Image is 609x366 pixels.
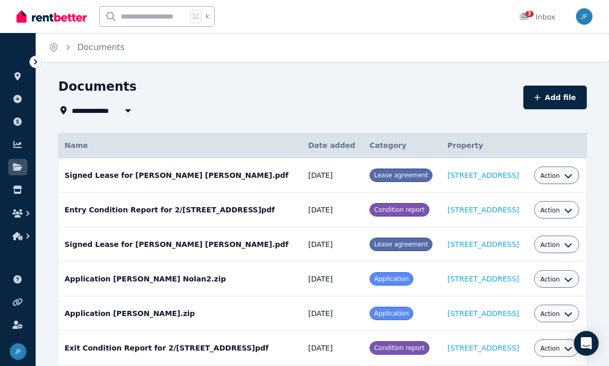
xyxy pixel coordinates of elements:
img: Justin Foley [576,8,592,25]
a: [STREET_ADDRESS] [447,171,519,179]
td: [DATE] [302,262,363,296]
a: [STREET_ADDRESS] [447,309,519,318]
td: [DATE] [302,296,363,331]
span: Application [374,275,409,282]
button: Action [540,310,572,318]
a: [STREET_ADDRESS] [447,240,519,248]
button: Add file [523,86,587,109]
button: Action [540,241,572,249]
button: Action [540,344,572,353]
th: Date added [302,133,363,158]
td: [DATE] [302,193,363,227]
td: Application [PERSON_NAME] Nolan2.zip [58,262,302,296]
button: Action [540,172,572,180]
img: RentBetter [17,9,87,24]
span: k [205,12,209,21]
img: Justin Foley [10,343,26,360]
a: [STREET_ADDRESS] [447,275,519,283]
td: [DATE] [302,331,363,365]
span: Action [540,206,560,214]
span: Application [374,310,409,317]
button: Action [540,275,572,284]
td: [DATE] [302,227,363,262]
button: Action [540,206,572,214]
td: [DATE] [302,158,363,193]
span: Action [540,344,560,353]
td: Signed Lease for [PERSON_NAME] [PERSON_NAME].pdf [58,227,302,262]
div: Open Intercom Messenger [574,331,599,356]
td: Exit Condition Report for 2/[STREET_ADDRESS]pdf [58,331,302,365]
span: Action [540,275,560,284]
span: Action [540,241,560,249]
span: Action [540,172,560,180]
span: Condition report [374,206,425,213]
td: Entry Condition Report for 2/[STREET_ADDRESS]pdf [58,193,302,227]
span: Action [540,310,560,318]
span: Name [65,141,88,149]
h1: Documents [58,78,137,95]
th: Property [441,133,528,158]
span: 3 [525,11,534,17]
a: Documents [77,42,124,52]
div: Inbox [519,12,555,22]
a: [STREET_ADDRESS] [447,344,519,352]
span: Lease agreement [374,241,428,248]
th: Category [363,133,441,158]
a: [STREET_ADDRESS] [447,206,519,214]
td: Signed Lease for [PERSON_NAME] [PERSON_NAME].pdf [58,158,302,193]
span: Lease agreement [374,172,428,179]
td: Application [PERSON_NAME].zip [58,296,302,331]
span: Condition report [374,344,425,352]
nav: Breadcrumb [36,33,137,62]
